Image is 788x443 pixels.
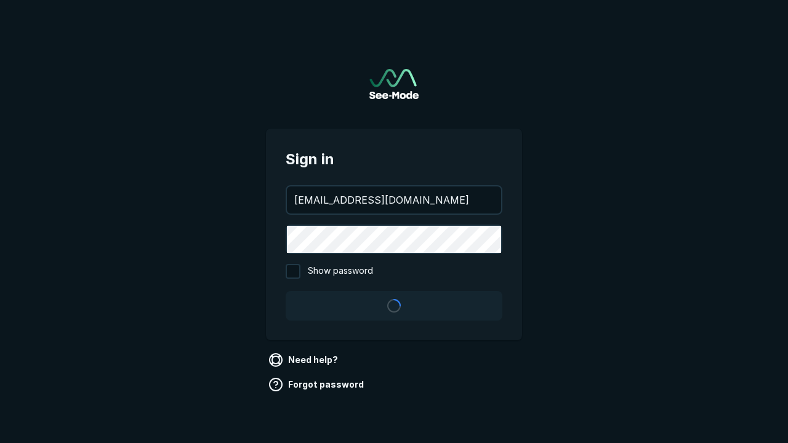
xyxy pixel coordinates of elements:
span: Sign in [286,148,502,170]
a: Need help? [266,350,343,370]
img: See-Mode Logo [369,69,419,99]
a: Forgot password [266,375,369,394]
input: your@email.com [287,186,501,214]
a: Go to sign in [369,69,419,99]
span: Show password [308,264,373,279]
